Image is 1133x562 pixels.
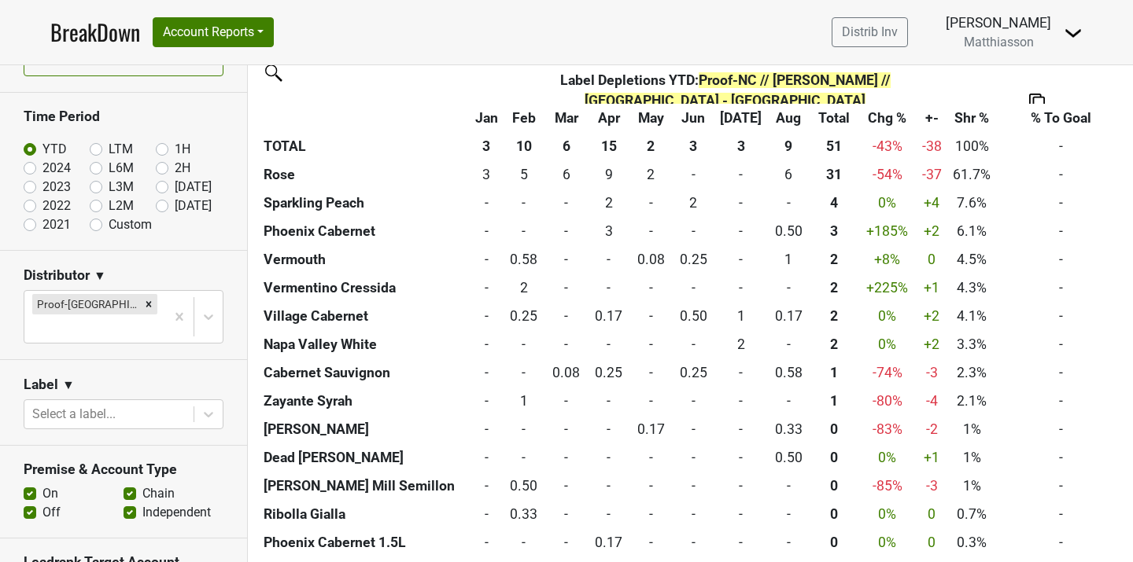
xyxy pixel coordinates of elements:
td: 0 [588,245,630,274]
td: - [996,415,1126,443]
th: 3.834 [810,189,858,217]
td: 6 [767,160,810,189]
div: - [474,221,499,241]
div: - [771,334,806,354]
td: 0 [630,189,673,217]
div: -2 [920,419,943,439]
div: - [549,334,584,354]
div: - [633,193,668,213]
div: 0.33 [771,419,806,439]
td: 0.583 [767,358,810,387]
div: Proof-[GEOGRAPHIC_DATA] [32,294,140,314]
th: Rose [260,160,471,189]
th: 51 [810,132,858,160]
td: 1.083 [503,387,545,415]
h3: Time Period [24,108,223,125]
td: 0.167 [767,302,810,330]
label: 2H [175,159,190,178]
th: 0.501 [810,415,858,443]
div: 3 [474,164,499,185]
th: Phoenix Cabernet [260,217,471,245]
label: 2021 [42,215,71,234]
td: 0 [471,274,503,302]
td: 0 [672,217,714,245]
td: 4.3% [947,274,996,302]
div: - [549,419,584,439]
td: 0 [588,330,630,358]
td: 0.167 [630,415,673,443]
div: -37 [920,164,943,185]
th: Shr %: activate to sort column ascending [947,104,996,132]
td: 0 [471,302,503,330]
div: 2 [633,164,668,185]
div: +2 [920,306,943,326]
th: Vermouth [260,245,471,274]
td: 0.083 [545,358,588,387]
td: 0 [630,387,673,415]
div: 6 [549,164,584,185]
label: 2022 [42,197,71,215]
td: 0 [471,387,503,415]
div: 1 [718,306,763,326]
td: 0 [672,387,714,415]
td: - [996,132,1126,160]
td: 0 [630,302,673,330]
div: - [771,277,806,298]
td: 0 [714,160,767,189]
td: 0 [588,415,630,443]
td: - [996,302,1126,330]
td: 0 [471,443,503,472]
td: 7.6% [947,189,996,217]
div: 1 [507,391,541,411]
td: -43 % [858,132,917,160]
td: +225 % [858,274,917,302]
div: - [591,249,626,270]
td: 0 [630,217,673,245]
th: 31.167 [810,160,858,189]
div: 0.50 [676,306,710,326]
label: Off [42,503,61,522]
td: 0 [767,274,810,302]
td: - [996,245,1126,274]
td: 0 [503,443,545,472]
th: Aug: activate to sort column ascending [767,104,810,132]
div: - [771,391,806,411]
th: Total: activate to sort column ascending [810,104,858,132]
h3: Label [24,377,58,393]
th: 15 [588,132,630,160]
td: 0 [672,160,714,189]
div: - [718,249,763,270]
th: Jul: activate to sort column ascending [714,104,767,132]
img: Copy to clipboard [1029,93,1045,109]
td: 0.334 [767,415,810,443]
td: 0 [714,274,767,302]
div: - [633,306,668,326]
td: - [996,160,1126,189]
th: May: activate to sort column ascending [630,104,673,132]
div: - [549,221,584,241]
td: 0.083 [630,245,673,274]
div: 2 [718,334,763,354]
td: 2.334 [588,189,630,217]
th: 3 [471,132,503,160]
img: filter [260,59,285,84]
label: 1H [175,140,190,159]
th: Jun: activate to sort column ascending [672,104,714,132]
td: 1.333 [767,245,810,274]
td: 0 [714,358,767,387]
td: 0 [588,387,630,415]
td: 0 [545,274,588,302]
div: 2 [814,249,854,270]
div: - [474,249,499,270]
td: 1.667 [714,330,767,358]
div: - [474,419,499,439]
td: 0 [714,245,767,274]
h3: Distributor [24,267,90,284]
div: Remove Proof-NC [140,294,157,314]
th: Apr: activate to sort column ascending [588,104,630,132]
div: - [549,249,584,270]
th: 6 [545,132,588,160]
td: 0 [545,189,588,217]
td: - [996,387,1126,415]
div: - [718,419,763,439]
